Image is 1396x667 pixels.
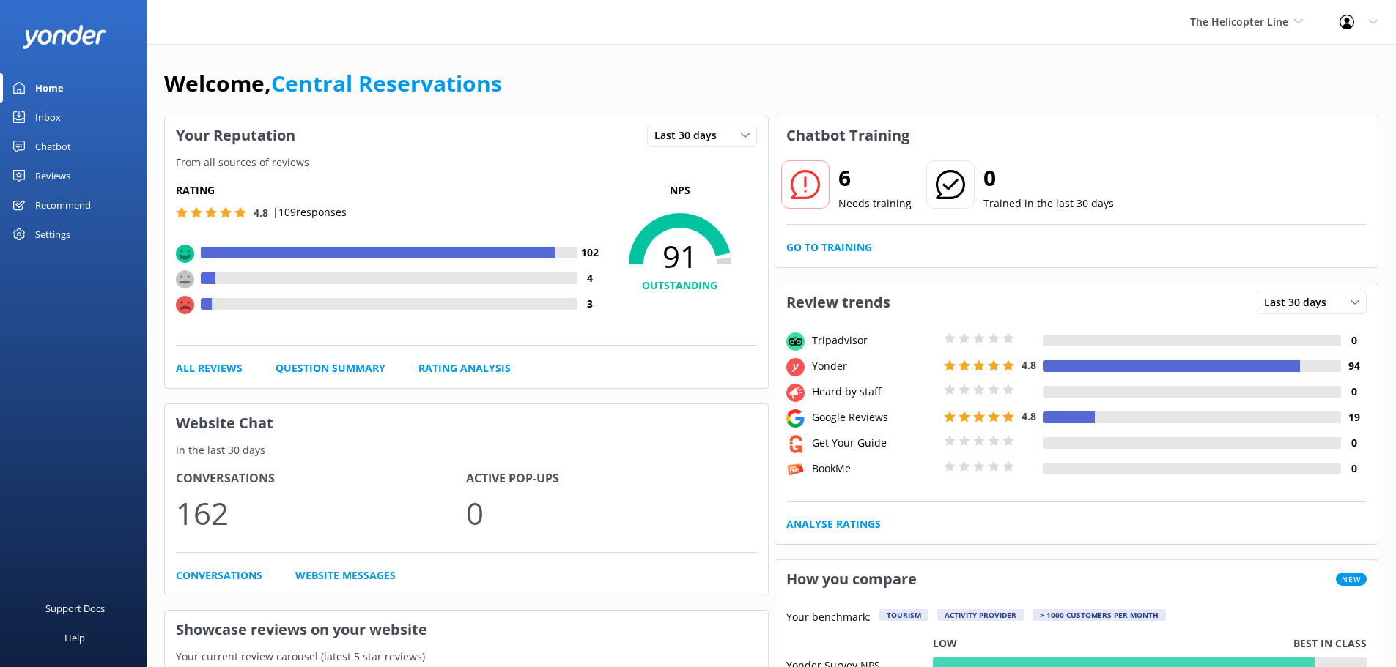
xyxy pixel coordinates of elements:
[466,488,756,537] p: 0
[176,360,243,376] a: All Reviews
[808,384,940,400] div: Heard by staff
[786,609,871,627] p: Your benchmark:
[165,611,768,649] h3: Showcase reviews on your website
[165,649,768,665] p: Your current review carousel (latest 5 star reviews)
[933,636,957,652] p: Low
[577,245,603,261] h4: 102
[64,623,85,652] div: Help
[1341,384,1367,400] h4: 0
[276,360,385,376] a: Question Summary
[1341,435,1367,451] h4: 0
[176,469,466,488] h4: Conversations
[808,435,940,451] div: Get Your Guide
[654,127,725,144] span: Last 30 days
[1336,573,1367,586] span: New
[937,609,1024,621] div: Activity Provider
[466,469,756,488] h4: Active Pop-ups
[35,220,70,249] div: Settings
[165,116,306,154] h3: Your Reputation
[35,161,70,190] div: Reviews
[1264,294,1335,310] span: Last 30 days
[165,404,768,442] h3: Website Chat
[254,206,268,220] span: 4.8
[983,195,1114,212] p: Trained in the last 30 days
[983,160,1114,195] h2: 0
[786,239,872,256] a: Go to Training
[1033,609,1166,621] div: > 1000 customers per month
[176,488,466,537] p: 162
[808,358,940,374] div: Yonder
[35,73,64,103] div: Home
[35,103,61,132] div: Inbox
[271,68,502,98] a: Central Reservations
[176,182,603,198] h5: Rating
[808,409,940,425] div: Google Reviews
[1341,409,1367,425] h4: 19
[603,238,757,275] span: 91
[577,296,603,312] h4: 3
[879,609,928,621] div: Tourism
[786,516,881,532] a: Analyse Ratings
[1293,636,1367,652] p: Best in class
[418,360,511,376] a: Rating Analysis
[1190,15,1288,29] span: The Helicopter Line
[176,567,262,584] a: Conversations
[603,182,757,198] p: NPS
[838,195,912,212] p: Needs training
[775,116,920,154] h3: Chatbot Training
[45,594,105,623] div: Support Docs
[35,190,91,220] div: Recommend
[808,332,940,349] div: Tripadvisor
[165,442,768,458] p: In the last 30 days
[273,204,347,220] p: | 109 responses
[775,283,901,321] h3: Review trends
[35,132,71,161] div: Chatbot
[775,560,928,598] h3: How you compare
[295,567,396,584] a: Website Messages
[1022,409,1036,423] span: 4.8
[808,461,940,477] div: BookMe
[577,270,603,286] h4: 4
[164,66,502,101] h1: Welcome,
[1022,358,1036,372] span: 4.8
[165,154,768,171] p: From all sources of reviews
[22,25,106,49] img: yonder-white-logo.png
[1341,461,1367,477] h4: 0
[1341,358,1367,374] h4: 94
[1341,332,1367,349] h4: 0
[838,160,912,195] h2: 6
[603,277,757,294] h4: OUTSTANDING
